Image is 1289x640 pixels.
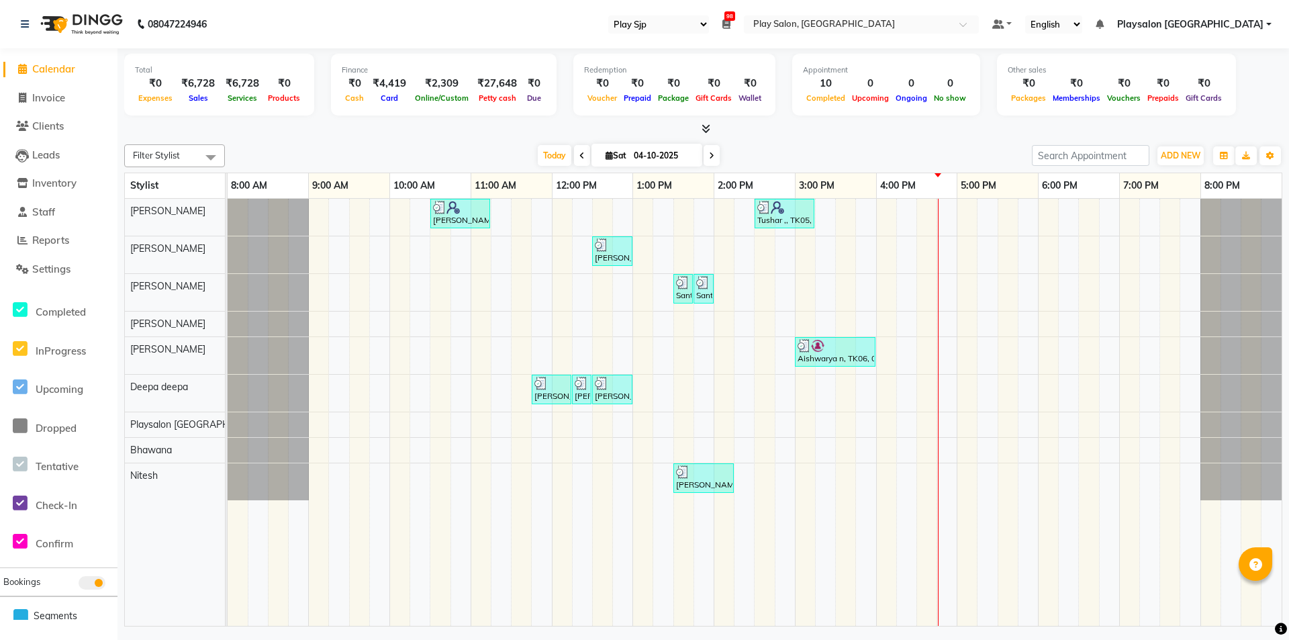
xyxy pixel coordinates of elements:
[1117,17,1263,32] span: Playsalon [GEOGRAPHIC_DATA]
[32,91,65,104] span: Invoice
[602,150,630,161] span: Sat
[803,64,969,76] div: Appointment
[633,176,675,195] a: 1:00 PM
[412,76,472,91] div: ₹2,309
[692,76,735,91] div: ₹0
[130,418,271,430] span: Playsalon [GEOGRAPHIC_DATA]
[1201,176,1243,195] a: 8:00 PM
[1161,150,1200,161] span: ADD NEW
[1008,93,1049,103] span: Packages
[796,176,838,195] a: 3:00 PM
[695,276,712,302] div: Santrupta ., TK04, 01:45 PM-02:00 PM, Threading-Eye Brow Shaping
[130,280,205,292] span: [PERSON_NAME]
[377,93,401,103] span: Card
[176,76,220,91] div: ₹6,728
[849,93,892,103] span: Upcoming
[472,76,522,91] div: ₹27,648
[32,205,55,218] span: Staff
[675,276,691,302] div: Santrupta ., TK04, 01:30 PM-01:45 PM, Bead waxing full face
[1049,76,1104,91] div: ₹0
[309,176,352,195] a: 9:00 AM
[724,11,735,21] span: 98
[36,460,79,473] span: Tentative
[32,234,69,246] span: Reports
[930,76,969,91] div: 0
[803,76,849,91] div: 10
[1182,76,1225,91] div: ₹0
[584,76,620,91] div: ₹0
[1104,76,1144,91] div: ₹0
[36,537,73,550] span: Confirm
[36,383,83,396] span: Upcoming
[735,76,765,91] div: ₹0
[3,576,40,587] span: Bookings
[675,465,732,491] div: [PERSON_NAME], TK03, 01:30 PM-02:15 PM, Hair Cut Men (Senior stylist)
[1144,76,1182,91] div: ₹0
[584,93,620,103] span: Voucher
[533,377,570,402] div: [PERSON_NAME] ., TK02, 11:45 AM-12:15 PM, Cartridge Wax Half Legs
[803,93,849,103] span: Completed
[32,62,75,75] span: Calendar
[130,343,205,355] span: [PERSON_NAME]
[130,179,158,191] span: Stylist
[1104,93,1144,103] span: Vouchers
[692,93,735,103] span: Gift Cards
[892,93,930,103] span: Ongoing
[342,64,546,76] div: Finance
[36,499,77,512] span: Check-In
[224,93,260,103] span: Services
[655,93,692,103] span: Package
[584,64,765,76] div: Redemption
[1039,176,1081,195] a: 6:00 PM
[593,377,631,402] div: [PERSON_NAME] ., TK02, 12:30 PM-01:00 PM, Deluxe Pedicure
[32,177,77,189] span: Inventory
[432,201,489,226] div: [PERSON_NAME], TK01, 10:30 AM-11:15 AM, Hair Cut Men (Stylist)
[1182,93,1225,103] span: Gift Cards
[342,76,367,91] div: ₹0
[655,76,692,91] div: ₹0
[471,176,520,195] a: 11:00 AM
[620,76,655,91] div: ₹0
[32,148,60,161] span: Leads
[342,93,367,103] span: Cash
[130,381,188,393] span: Deepa deepa
[1032,145,1149,166] input: Search Appointment
[133,150,180,161] span: Filter Stylist
[34,5,126,43] img: logo
[265,93,303,103] span: Products
[573,377,590,402] div: [PERSON_NAME] ., TK02, 12:15 PM-12:30 PM, Cartridge Wax Full Arms
[130,205,205,217] span: [PERSON_NAME]
[1233,586,1276,627] iframe: chat widget
[130,444,172,456] span: Bhawana
[756,201,813,226] div: Tushar ,, TK05, 02:30 PM-03:15 PM, Hair Cut Men (Stylist)
[1008,64,1225,76] div: Other sales
[735,93,765,103] span: Wallet
[130,242,205,255] span: [PERSON_NAME]
[135,64,303,76] div: Total
[412,93,472,103] span: Online/Custom
[228,176,271,195] a: 8:00 AM
[32,120,64,132] span: Clients
[957,176,1000,195] a: 5:00 PM
[1049,93,1104,103] span: Memberships
[265,76,303,91] div: ₹0
[1008,76,1049,91] div: ₹0
[130,469,158,482] span: Nitesh
[714,176,757,195] a: 2:00 PM
[185,93,211,103] span: Sales
[1120,176,1162,195] a: 7:00 PM
[553,176,600,195] a: 12:00 PM
[36,422,77,435] span: Dropped
[630,146,697,166] input: 2025-10-04
[524,93,544,103] span: Due
[130,318,205,330] span: [PERSON_NAME]
[877,176,919,195] a: 4:00 PM
[135,76,176,91] div: ₹0
[1144,93,1182,103] span: Prepaids
[892,76,930,91] div: 0
[36,306,86,318] span: Completed
[220,76,265,91] div: ₹6,728
[538,145,571,166] span: Today
[367,76,412,91] div: ₹4,419
[849,76,892,91] div: 0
